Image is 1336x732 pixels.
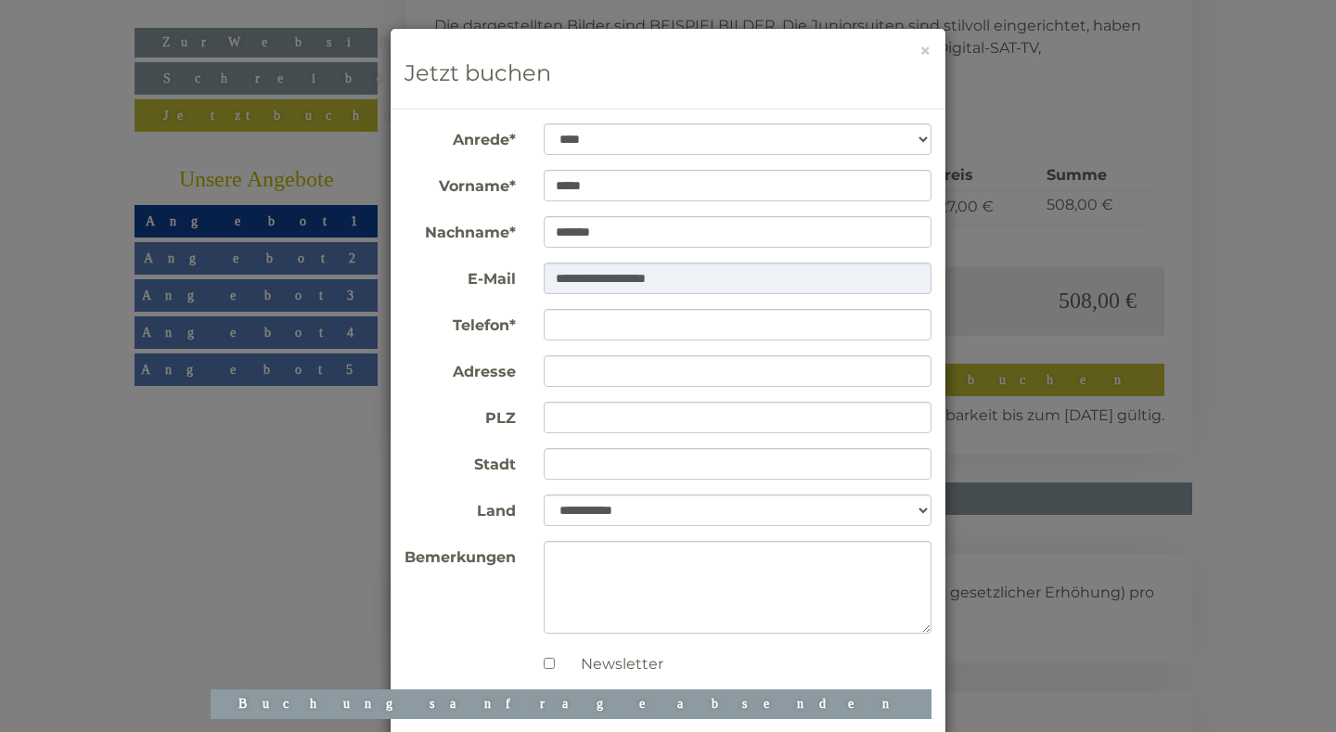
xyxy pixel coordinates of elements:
label: Land [391,494,530,522]
label: Newsletter [562,654,663,675]
button: Buchungsanfrage absenden [211,689,931,719]
label: Bemerkungen [391,541,530,569]
label: Stadt [391,448,530,476]
label: E-Mail [391,263,530,290]
label: Adresse [391,355,530,383]
small: 14:59 [28,90,333,103]
button: Senden [502,489,731,521]
div: [GEOGRAPHIC_DATA] [28,54,333,69]
h3: Jetzt buchen [405,61,931,85]
label: Telefon* [391,309,530,337]
button: × [919,41,931,60]
label: Nachname* [391,216,530,244]
div: [DATE] [330,14,402,45]
label: PLZ [391,402,530,430]
div: Guten Tag, wie können wir Ihnen helfen? [14,50,342,107]
label: Vorname* [391,170,530,198]
label: Anrede* [391,123,530,151]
